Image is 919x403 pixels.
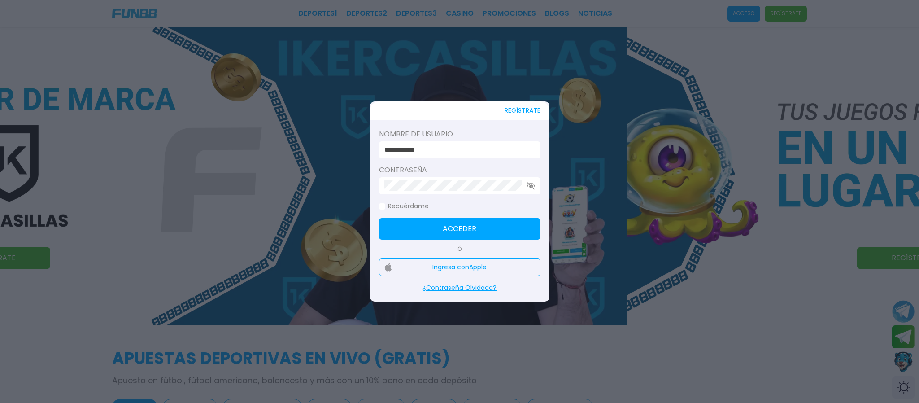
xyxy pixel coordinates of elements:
[379,201,429,211] label: Recuérdame
[379,129,540,140] label: Nombre de usuario
[379,283,540,293] p: ¿Contraseña Olvidada?
[379,218,540,240] button: Acceder
[379,258,540,276] button: Ingresa conApple
[379,245,540,253] p: Ó
[505,101,540,120] button: REGÍSTRATE
[379,165,540,175] label: Contraseña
